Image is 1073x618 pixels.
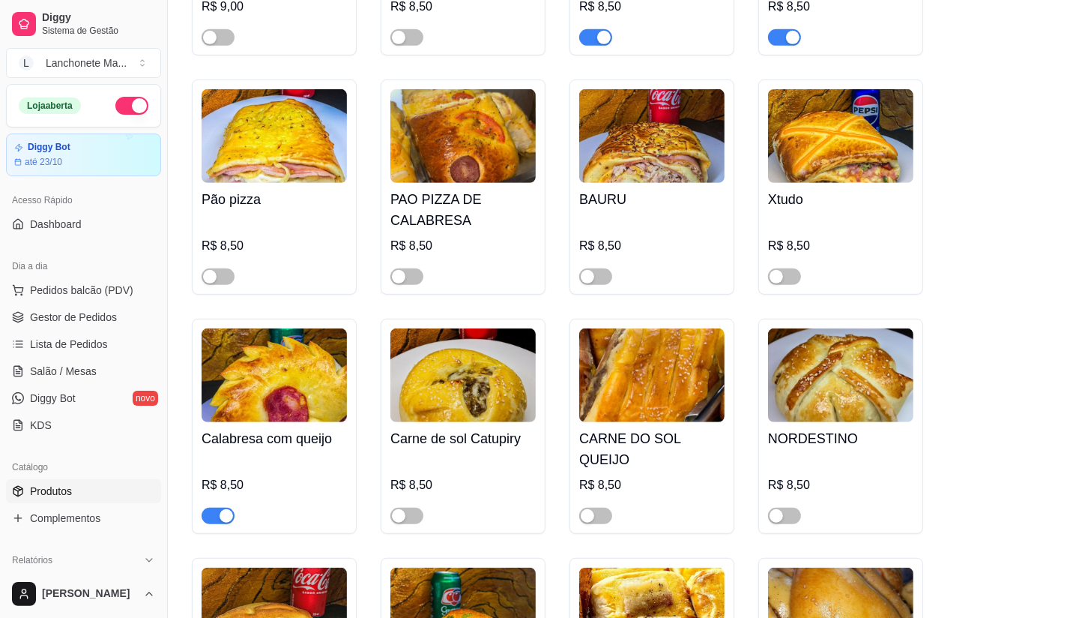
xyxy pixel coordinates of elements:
a: Diggy Botaté 23/10 [6,133,161,176]
button: Alterar Status [115,97,148,115]
div: R$ 8,50 [390,476,536,494]
div: Loja aberta [19,97,81,114]
h4: BAURU [579,189,725,210]
img: product-image [202,89,347,183]
img: product-image [202,328,347,422]
h4: PAO PIZZA DE CALABRESA [390,189,536,231]
span: Sistema de Gestão [42,25,155,37]
span: Produtos [30,484,72,499]
img: product-image [579,328,725,422]
h4: Pão pizza [202,189,347,210]
a: DiggySistema de Gestão [6,6,161,42]
span: Diggy Bot [30,391,76,406]
a: Lista de Pedidos [6,332,161,356]
button: Select a team [6,48,161,78]
a: KDS [6,413,161,437]
img: product-image [390,328,536,422]
div: R$ 8,50 [768,476,913,494]
span: Relatórios [12,554,52,566]
img: product-image [579,89,725,183]
h4: Xtudo [768,189,913,210]
a: Diggy Botnovo [6,386,161,410]
a: Dashboard [6,212,161,236]
div: Acesso Rápido [6,188,161,212]
a: Produtos [6,479,161,503]
span: Dashboard [30,217,82,232]
span: Diggy [42,11,155,25]
span: Salão / Mesas [30,364,97,379]
button: [PERSON_NAME] [6,576,161,612]
span: Pedidos balcão (PDV) [30,283,133,298]
a: Complementos [6,506,161,530]
div: Dia a dia [6,254,161,278]
h4: NORDESTINO [768,428,913,449]
a: Gestor de Pedidos [6,305,161,329]
h4: Carne de sol Catupiry [390,428,536,449]
img: product-image [768,328,913,422]
a: Salão / Mesas [6,359,161,383]
div: R$ 8,50 [202,237,347,255]
span: Gestor de Pedidos [30,310,117,325]
span: [PERSON_NAME] [42,587,137,601]
span: Complementos [30,511,100,526]
img: product-image [390,89,536,183]
div: R$ 8,50 [579,237,725,255]
div: R$ 8,50 [579,476,725,494]
div: R$ 8,50 [768,237,913,255]
article: até 23/10 [25,156,62,168]
div: R$ 8,50 [202,476,347,494]
div: R$ 8,50 [390,237,536,255]
h4: Calabresa com queijo [202,428,347,449]
span: KDS [30,418,52,433]
div: Catálogo [6,455,161,479]
button: Pedidos balcão (PDV) [6,278,161,302]
article: Diggy Bot [28,142,70,153]
span: Lista de Pedidos [30,337,108,352]
span: L [19,55,34,70]
div: Lanchonete Ma ... [46,55,127,70]
h4: CARNE DO SOL QUEIJO [579,428,725,470]
img: product-image [768,89,913,183]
